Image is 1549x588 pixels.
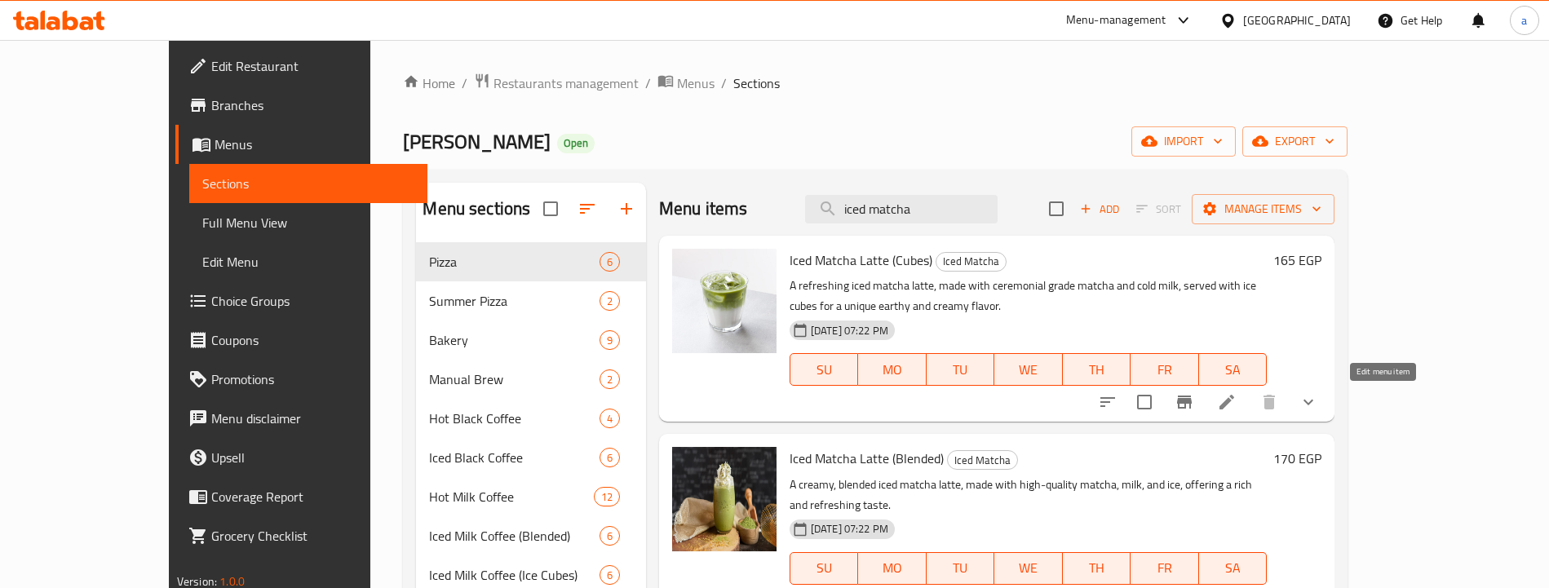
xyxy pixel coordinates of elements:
[600,448,620,467] div: items
[790,552,858,585] button: SU
[600,411,619,427] span: 4
[1521,11,1527,29] span: a
[1206,556,1260,580] span: SA
[189,242,427,281] a: Edit Menu
[175,360,427,399] a: Promotions
[429,330,599,350] div: Bakery
[1199,552,1267,585] button: SA
[657,73,715,94] a: Menus
[600,409,620,428] div: items
[568,189,607,228] span: Sort sections
[804,323,895,338] span: [DATE] 07:22 PM
[600,526,620,546] div: items
[175,477,427,516] a: Coverage Report
[1299,392,1318,412] svg: Show Choices
[533,192,568,226] span: Select all sections
[202,174,414,193] span: Sections
[797,556,852,580] span: SU
[175,438,427,477] a: Upsell
[865,556,919,580] span: MO
[429,252,599,272] span: Pizza
[1255,131,1334,152] span: export
[189,203,427,242] a: Full Menu View
[947,450,1018,470] div: Iced Matcha
[189,164,427,203] a: Sections
[1131,552,1198,585] button: FR
[175,399,427,438] a: Menu disclaimer
[948,451,1017,470] span: Iced Matcha
[215,135,414,154] span: Menus
[429,487,593,506] div: Hot Milk Coffee
[600,450,619,466] span: 6
[1063,353,1131,386] button: TH
[1069,358,1124,382] span: TH
[600,330,620,350] div: items
[211,487,414,506] span: Coverage Report
[1273,447,1321,470] h6: 170 EGP
[1073,197,1126,222] button: Add
[416,281,645,321] div: Summer Pizza2
[416,516,645,555] div: Iced Milk Coffee (Blended)6
[211,56,414,76] span: Edit Restaurant
[557,134,595,153] div: Open
[1001,556,1056,580] span: WE
[645,73,651,93] li: /
[936,252,1007,272] div: Iced Matcha
[790,248,932,272] span: Iced Matcha Latte (Cubes)
[790,446,944,471] span: Iced Matcha Latte (Blended)
[211,369,414,389] span: Promotions
[1066,11,1166,30] div: Menu-management
[1078,200,1122,219] span: Add
[175,321,427,360] a: Coupons
[202,213,414,232] span: Full Menu View
[175,125,427,164] a: Menus
[429,565,599,585] span: Iced Milk Coffee (Ice Cubes)
[600,291,620,311] div: items
[416,242,645,281] div: Pizza6
[1126,197,1192,222] span: Select section first
[211,291,414,311] span: Choice Groups
[403,123,551,160] span: [PERSON_NAME]
[211,448,414,467] span: Upsell
[429,448,599,467] span: Iced Black Coffee
[474,73,639,94] a: Restaurants management
[1273,249,1321,272] h6: 165 EGP
[175,46,427,86] a: Edit Restaurant
[429,291,599,311] span: Summer Pizza
[211,330,414,350] span: Coupons
[175,281,427,321] a: Choice Groups
[429,526,599,546] div: Iced Milk Coffee (Blended)
[1289,382,1328,422] button: show more
[202,252,414,272] span: Edit Menu
[994,552,1062,585] button: WE
[600,528,619,544] span: 6
[1243,11,1351,29] div: [GEOGRAPHIC_DATA]
[1131,126,1236,157] button: import
[416,438,645,477] div: Iced Black Coffee6
[797,358,852,382] span: SU
[600,252,620,272] div: items
[721,73,727,93] li: /
[994,353,1062,386] button: WE
[1063,552,1131,585] button: TH
[1199,353,1267,386] button: SA
[600,294,619,309] span: 2
[429,369,599,389] div: Manual Brew
[1088,382,1127,422] button: sort-choices
[416,399,645,438] div: Hot Black Coffee4
[594,487,620,506] div: items
[927,353,994,386] button: TU
[936,252,1006,271] span: Iced Matcha
[1165,382,1204,422] button: Branch-specific-item
[1137,358,1192,382] span: FR
[1137,556,1192,580] span: FR
[1069,556,1124,580] span: TH
[429,409,599,428] span: Hot Black Coffee
[790,276,1267,316] p: A refreshing iced matcha latte, made with ceremonial grade matcha and cold milk, served with ice ...
[416,477,645,516] div: Hot Milk Coffee12
[211,409,414,428] span: Menu disclaimer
